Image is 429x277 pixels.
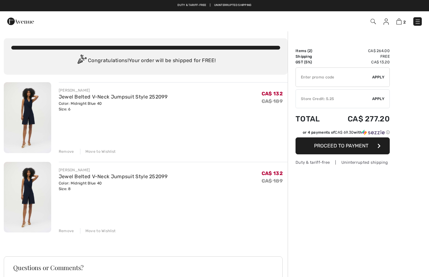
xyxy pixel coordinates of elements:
[330,108,390,130] td: CA$ 277.20
[296,54,330,59] td: Shipping
[296,108,330,130] td: Total
[396,19,402,24] img: Shopping Bag
[13,264,273,271] h3: Questions or Comments?
[7,18,34,24] a: 1ère Avenue
[296,59,330,65] td: GST (5%)
[59,94,167,100] a: Jewel Belted V-Neck Jumpsuit Style 252099
[296,96,372,102] div: Store Credit: 5.25
[296,137,390,154] button: Proceed to Payment
[4,82,51,153] img: Jewel Belted V-Neck Jumpsuit Style 252099
[330,59,390,65] td: CA$ 13.20
[415,19,421,25] img: Menu
[59,167,167,173] div: [PERSON_NAME]
[362,130,385,135] img: Sezzle
[11,55,280,67] div: Congratulations! Your order will be shipped for FREE!
[383,19,389,25] img: My Info
[372,74,385,80] span: Apply
[59,88,167,93] div: [PERSON_NAME]
[296,130,390,137] div: or 4 payments ofCA$ 69.30withSezzle Click to learn more about Sezzle
[296,48,330,54] td: Items ( )
[335,130,354,135] span: CA$ 69.30
[75,55,88,67] img: Congratulation2.svg
[303,130,390,135] div: or 4 payments of with
[403,20,406,24] span: 2
[330,54,390,59] td: Free
[234,3,255,8] a: Free Returns
[80,149,116,154] div: Move to Wishlist
[174,3,226,8] a: Free shipping on orders over $99
[80,228,116,234] div: Move to Wishlist
[59,180,167,192] div: Color: Midnight Blue 40 Size: 8
[330,48,390,54] td: CA$ 264.00
[59,101,167,112] div: Color: Midnight Blue 40 Size: 6
[59,173,167,179] a: Jewel Belted V-Neck Jumpsuit Style 252099
[309,49,311,53] span: 2
[7,15,34,28] img: 1ère Avenue
[262,91,283,97] span: CA$ 132
[396,18,406,25] a: 2
[262,178,283,184] s: CA$ 189
[314,143,368,149] span: Proceed to Payment
[296,159,390,165] div: Duty & tariff-free | Uninterrupted shipping
[296,68,372,87] input: Promo code
[262,170,283,176] span: CA$ 132
[262,98,283,104] s: CA$ 189
[372,96,385,102] span: Apply
[59,228,74,234] div: Remove
[59,149,74,154] div: Remove
[4,162,51,233] img: Jewel Belted V-Neck Jumpsuit Style 252099
[371,19,376,24] img: Search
